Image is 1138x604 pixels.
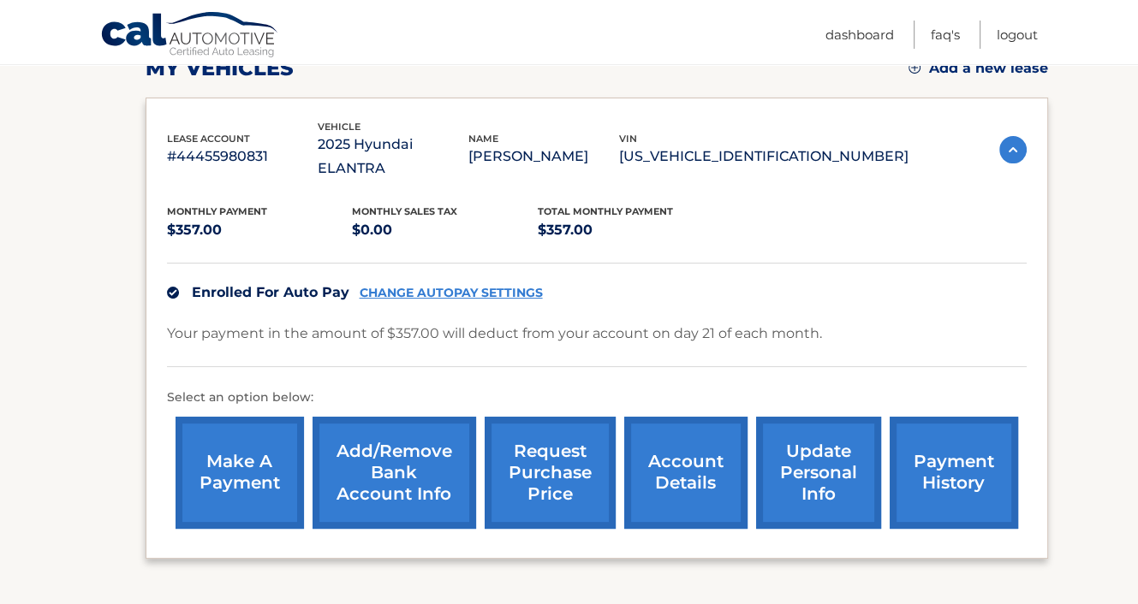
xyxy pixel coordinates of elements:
p: $357.00 [167,218,353,242]
span: Monthly Payment [167,205,267,217]
p: #44455980831 [167,145,318,169]
p: [PERSON_NAME] [468,145,619,169]
span: name [468,133,498,145]
span: vin [619,133,637,145]
h2: my vehicles [146,56,294,81]
a: account details [624,417,748,529]
a: CHANGE AUTOPAY SETTINGS [360,286,543,300]
a: update personal info [756,417,881,529]
img: add.svg [909,62,921,74]
span: lease account [167,133,250,145]
img: accordion-active.svg [999,136,1027,163]
a: Add/Remove bank account info [313,417,476,529]
a: payment history [890,417,1018,529]
p: [US_VEHICLE_IDENTIFICATION_NUMBER] [619,145,909,169]
span: vehicle [318,121,360,133]
a: Cal Automotive [100,11,280,61]
p: Your payment in the amount of $357.00 will deduct from your account on day 21 of each month. [167,322,822,346]
img: check.svg [167,287,179,299]
p: Select an option below: [167,388,1027,408]
p: $0.00 [352,218,538,242]
span: Total Monthly Payment [538,205,673,217]
span: Monthly sales Tax [352,205,457,217]
a: request purchase price [485,417,616,529]
p: $357.00 [538,218,724,242]
a: FAQ's [931,21,960,49]
a: make a payment [176,417,304,529]
span: Enrolled For Auto Pay [192,284,349,300]
a: Dashboard [825,21,894,49]
p: 2025 Hyundai ELANTRA [318,133,468,181]
a: Logout [997,21,1038,49]
a: Add a new lease [909,60,1048,77]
